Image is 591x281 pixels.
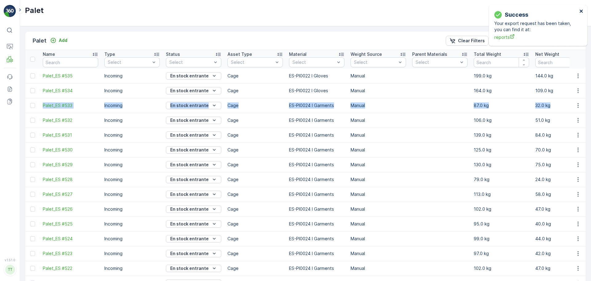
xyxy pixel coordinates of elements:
p: Incoming [104,191,160,197]
p: ES-PI0024 I Garments [289,206,344,212]
div: Toggle Row Selected [30,221,35,226]
a: Palet_ES #530 [43,147,98,153]
p: Incoming [104,236,160,242]
button: En stock entrante [166,220,221,228]
div: Toggle Row Selected [30,133,35,138]
p: Incoming [104,73,160,79]
p: Cage [227,88,283,94]
p: 87.0 kg [474,102,529,109]
p: 95.0 kg [474,221,529,227]
p: 42.0 kg [535,250,591,257]
p: En stock entrante [170,147,209,153]
a: Palet_ES #524 [43,236,98,242]
p: Net Weight [535,51,559,57]
div: Toggle Row Selected [30,236,35,241]
p: Cage [227,132,283,138]
span: Palet_ES #532 [43,117,98,123]
button: En stock entrante [166,117,221,124]
span: Palet_ES #534 [43,88,98,94]
a: Palet_ES #523 [43,250,98,257]
p: 58.0 kg [535,191,591,197]
p: En stock entrante [170,236,209,242]
p: Incoming [104,176,160,183]
p: ES-PI0024 I Garments [289,176,344,183]
p: 47.0 kg [535,206,591,212]
p: En stock entrante [170,250,209,257]
p: 106.0 kg [474,117,529,123]
div: Toggle Row Selected [30,118,35,123]
p: Manual [351,132,406,138]
p: Select [292,59,335,65]
p: Cage [227,221,283,227]
p: Incoming [104,265,160,271]
p: Cage [227,191,283,197]
button: close [579,9,584,14]
p: Incoming [104,102,160,109]
p: Your export request has been taken, you can find it at: [494,20,577,33]
p: 109.0 kg [535,88,591,94]
p: ES-PI0024 I Garments [289,236,344,242]
p: Cage [227,73,283,79]
p: Cage [227,117,283,123]
button: En stock entrante [166,161,221,168]
p: ES-PI0024 I Garments [289,102,344,109]
input: Search [43,57,98,67]
p: Select [354,59,396,65]
div: Toggle Row Selected [30,192,35,197]
p: ES-PI0024 I Garments [289,162,344,168]
p: 102.0 kg [474,206,529,212]
p: En stock entrante [170,162,209,168]
a: Palet_ES #535 [43,73,98,79]
p: En stock entrante [170,176,209,183]
p: Manual [351,250,406,257]
p: En stock entrante [170,102,209,109]
p: 24.0 kg [535,176,591,183]
p: En stock entrante [170,265,209,271]
p: Incoming [104,147,160,153]
span: v 1.51.0 [4,258,16,262]
p: Palet [33,36,46,45]
p: ES-PI0024 I Garments [289,221,344,227]
a: Palet_ES #527 [43,191,98,197]
a: reports [494,34,577,40]
p: 51.0 kg [535,117,591,123]
p: Select [169,59,212,65]
p: Select [231,59,273,65]
button: En stock entrante [166,205,221,213]
span: Palet_ES #528 [43,176,98,183]
p: En stock entrante [170,206,209,212]
p: Cage [227,206,283,212]
p: Incoming [104,221,160,227]
a: Palet_ES #529 [43,162,98,168]
div: TT [5,265,15,275]
p: Manual [351,191,406,197]
p: Manual [351,102,406,109]
p: Manual [351,221,406,227]
input: Search [474,57,529,67]
p: En stock entrante [170,191,209,197]
p: Incoming [104,117,160,123]
button: En stock entrante [166,102,221,109]
button: En stock entrante [166,265,221,272]
p: En stock entrante [170,117,209,123]
p: 40.0 kg [535,221,591,227]
p: 32.0 kg [535,102,591,109]
p: En stock entrante [170,221,209,227]
p: Type [104,51,115,57]
a: Palet_ES #531 [43,132,98,138]
p: Manual [351,265,406,271]
button: En stock entrante [166,146,221,154]
a: Palet_ES #525 [43,221,98,227]
p: ES-PI0022 I Gloves [289,73,344,79]
p: Parent Materials [412,51,447,57]
a: Palet_ES #526 [43,206,98,212]
button: En stock entrante [166,250,221,257]
p: 97.0 kg [474,250,529,257]
p: Add [59,37,67,43]
p: Manual [351,162,406,168]
p: ES-PI0022 I Gloves [289,88,344,94]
